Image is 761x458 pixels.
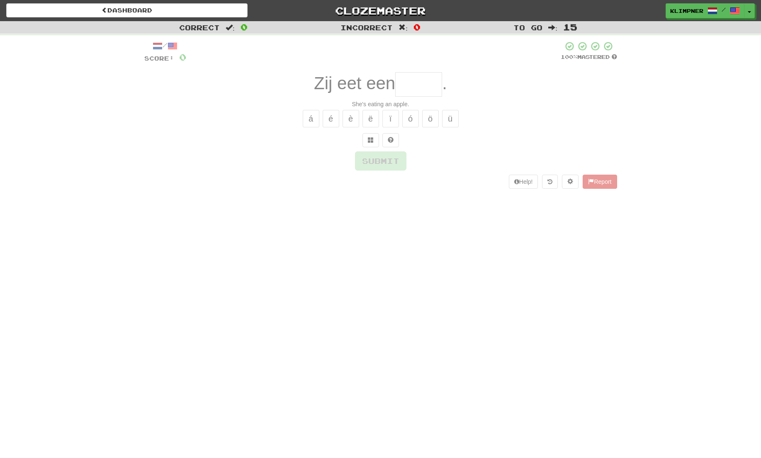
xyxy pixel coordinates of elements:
button: ï [382,110,399,127]
button: Submit [355,151,406,171]
div: Mastered [561,54,617,61]
span: Correct [179,23,220,32]
button: Report [583,175,617,189]
span: 0 [241,22,248,32]
span: . [442,73,447,93]
button: ü [442,110,459,127]
button: ö [422,110,439,127]
button: Single letter hint - you only get 1 per sentence and score half the points! alt+h [382,133,399,147]
span: 0 [179,52,186,62]
button: ë [362,110,379,127]
span: Incorrect [340,23,393,32]
span: : [548,24,557,31]
button: è [343,110,359,127]
span: / [722,7,726,12]
span: klimpner [670,7,703,15]
span: 15 [563,22,577,32]
button: ó [402,110,419,127]
span: Score: [144,55,174,62]
button: é [323,110,339,127]
span: : [399,24,408,31]
div: / [144,41,186,51]
button: Switch sentence to multiple choice alt+p [362,133,379,147]
span: Zij eet een [314,73,395,93]
button: Help! [509,175,538,189]
span: 100 % [561,54,577,60]
span: 0 [413,22,421,32]
button: Round history (alt+y) [542,175,558,189]
span: To go [513,23,542,32]
span: : [226,24,235,31]
div: She's eating an apple. [144,100,617,108]
a: klimpner / [666,3,744,18]
a: Clozemaster [260,3,501,18]
button: á [303,110,319,127]
a: Dashboard [6,3,248,17]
